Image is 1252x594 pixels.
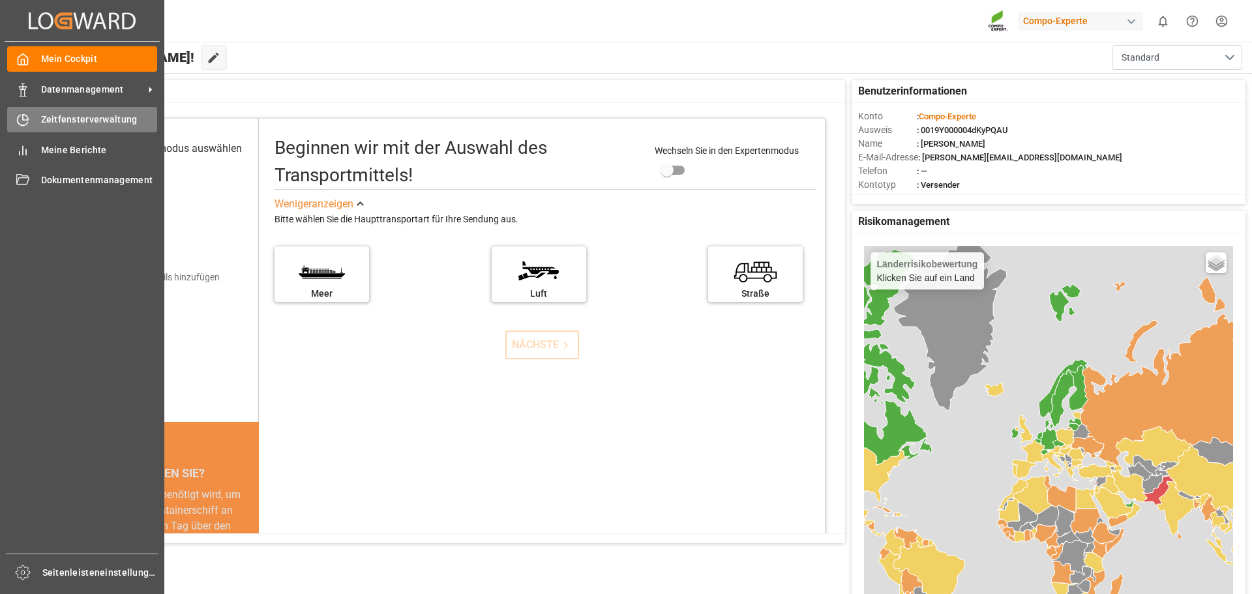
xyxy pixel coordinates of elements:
[1112,45,1242,70] button: Menü öffnen
[917,180,960,190] font: : Versender
[113,142,242,155] font: Transportmodus auswählen
[7,168,157,193] a: Dokumentenmanagement
[877,273,975,283] font: Klicken Sie auf ein Land
[858,215,949,228] font: Risikomanagement
[7,137,157,162] a: Meine Berichte
[1122,52,1159,63] font: Standard
[54,50,194,65] font: Hallo [PERSON_NAME]!
[1178,7,1207,36] button: Hilfecenter
[7,107,157,132] a: Zeitfensterverwaltung
[1148,7,1178,36] button: 0 neue Benachrichtigungen anzeigen
[275,198,312,210] font: Weniger
[917,166,927,176] font: : —
[505,331,579,359] button: NÄCHSTE
[41,53,97,64] font: Mein Cockpit
[988,10,1009,33] img: Screenshot%202023-09-29%20at%2010.02.21.png_1712312052.png
[312,198,353,210] font: anzeigen
[41,175,153,185] font: Dokumentenmanagement
[275,137,547,186] font: Beginnen wir mit der Auswahl des Transportmittels!
[918,153,1122,162] font: : [PERSON_NAME][EMAIL_ADDRESS][DOMAIN_NAME]
[311,288,333,299] font: Meer
[858,125,892,135] font: Ausweis
[655,145,799,156] font: Wechseln Sie in den Expertenmodus
[275,134,642,189] div: Beginnen wir mit der Auswahl des Transportmittels!
[42,567,160,578] font: Seitenleisteneinstellungen
[741,288,769,299] font: Straße
[858,166,887,176] font: Telefon
[877,259,978,269] font: Länderrisikobewertung
[858,179,896,190] font: Kontotyp
[125,466,205,480] font: WUSSTEN SIE?
[917,111,919,121] font: :
[919,111,976,121] font: Compo-Experte
[917,125,1008,135] font: : 0019Y000004dKyPQAU
[858,138,882,149] font: Name
[1023,16,1088,26] font: Compo-Experte
[530,288,547,299] font: Luft
[858,152,918,162] font: E-Mail-Adresse
[858,111,883,121] font: Konto
[858,85,967,97] font: Benutzerinformationen
[41,84,124,95] font: Datenmanagement
[7,46,157,72] a: Mein Cockpit
[41,114,138,125] font: Zeitfensterverwaltung
[917,139,985,149] font: : [PERSON_NAME]
[1206,252,1227,273] a: Ebenen
[112,272,220,282] font: Versanddetails hinzufügen
[1018,8,1148,33] button: Compo-Experte
[512,338,559,351] font: NÄCHSTE
[41,145,107,155] font: Meine Berichte
[275,214,518,224] font: Bitte wählen Sie die Haupttransportart für Ihre Sendung aus.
